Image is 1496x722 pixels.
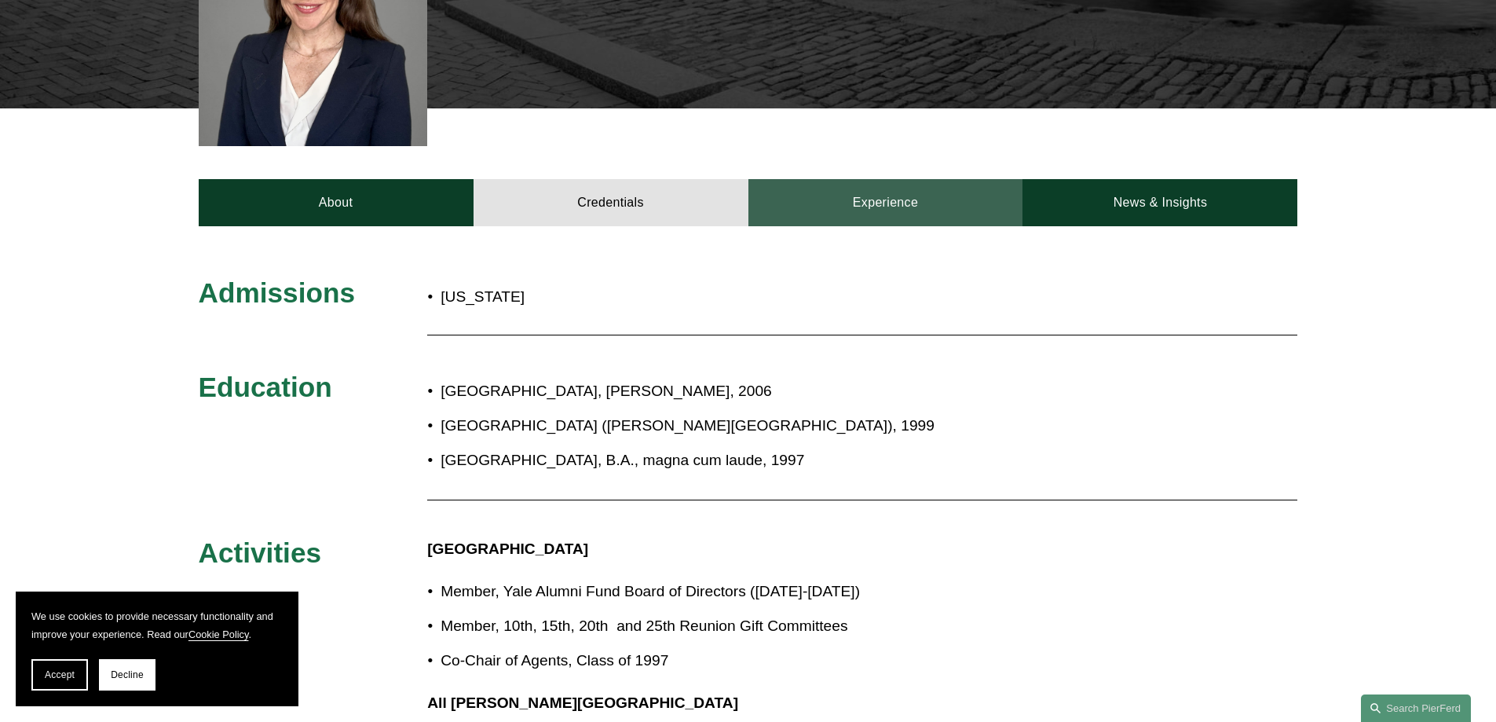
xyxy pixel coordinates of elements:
span: Admissions [199,277,355,308]
p: We use cookies to provide necessary functionality and improve your experience. Read our . [31,607,283,643]
p: Member, 10th, 15th, 20th and 25th Reunion Gift Committees [441,613,1160,640]
button: Accept [31,659,88,691]
a: Credentials [474,179,748,226]
section: Cookie banner [16,592,298,706]
p: [GEOGRAPHIC_DATA], B.A., magna cum laude, 1997 [441,447,1160,475]
p: Member, Yale Alumni Fund Board of Directors ([DATE]-[DATE]) [441,578,1160,606]
p: [GEOGRAPHIC_DATA] ([PERSON_NAME][GEOGRAPHIC_DATA]), 1999 [441,412,1160,440]
a: News & Insights [1022,179,1297,226]
span: Education [199,372,332,402]
a: Cookie Policy [188,629,249,640]
p: Co-Chair of Agents, Class of 1997 [441,647,1160,675]
a: About [199,179,474,226]
a: Search this site [1361,695,1471,722]
p: [US_STATE] [441,284,839,311]
span: Decline [111,669,144,680]
strong: All [PERSON_NAME][GEOGRAPHIC_DATA] [427,695,738,711]
p: [GEOGRAPHIC_DATA], [PERSON_NAME], 2006 [441,378,1160,405]
strong: [GEOGRAPHIC_DATA] [427,541,588,557]
a: Experience [748,179,1023,226]
span: Accept [45,669,75,680]
span: Activities [199,537,321,568]
button: Decline [99,659,155,691]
